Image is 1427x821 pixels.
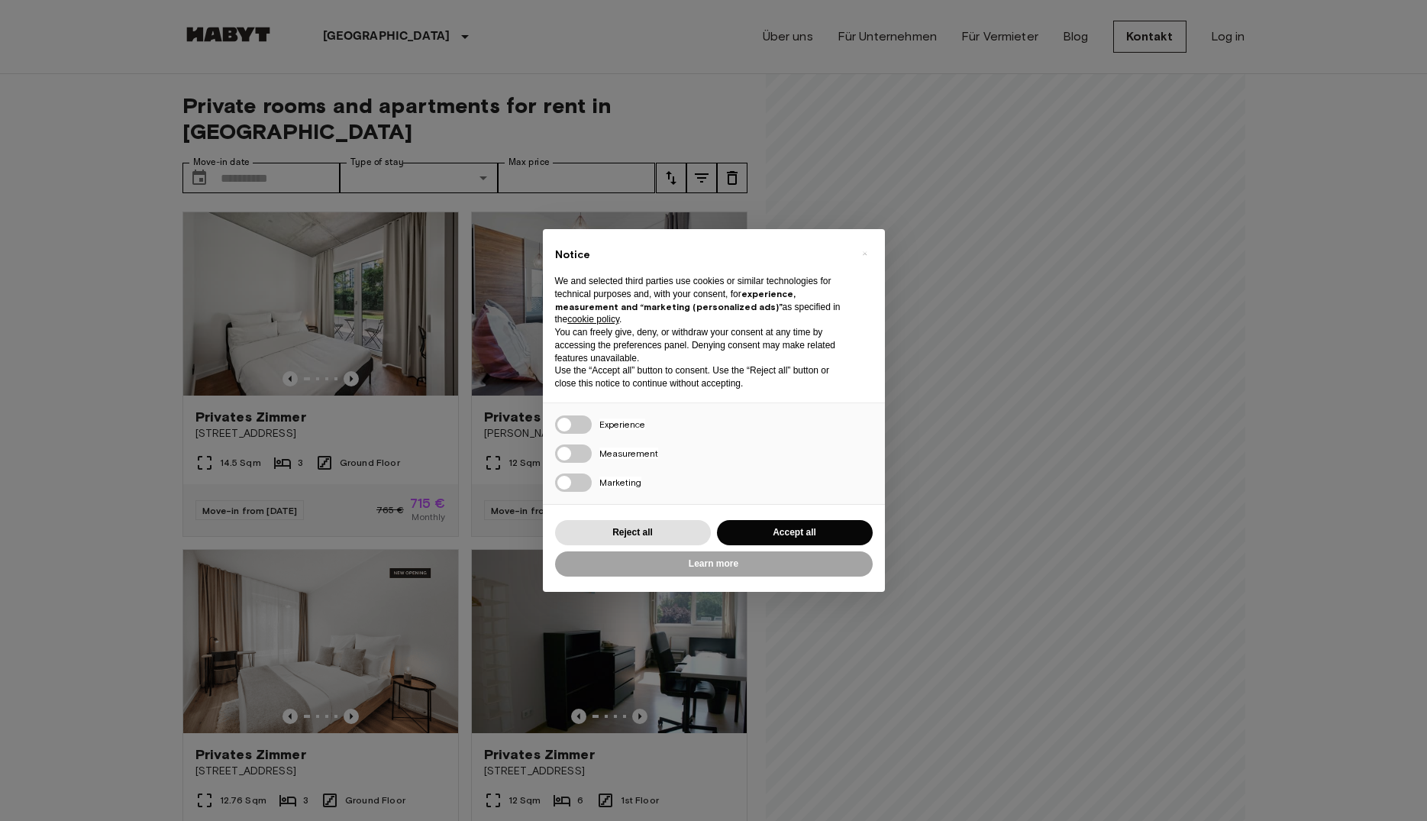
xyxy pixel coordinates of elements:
[853,241,877,266] button: Close this notice
[599,419,645,430] span: Experience
[555,275,848,326] p: We and selected third parties use cookies or similar technologies for technical purposes and, wit...
[555,288,796,312] strong: experience, measurement and “marketing (personalized ads)”
[717,520,873,545] button: Accept all
[599,448,658,459] span: Measurement
[567,314,619,325] a: cookie policy
[555,364,848,390] p: Use the “Accept all” button to consent. Use the “Reject all” button or close this notice to conti...
[862,244,867,263] span: ×
[599,477,641,488] span: Marketing
[555,551,873,577] button: Learn more
[555,326,848,364] p: You can freely give, deny, or withdraw your consent at any time by accessing the preferences pane...
[555,247,848,263] h2: Notice
[555,520,711,545] button: Reject all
